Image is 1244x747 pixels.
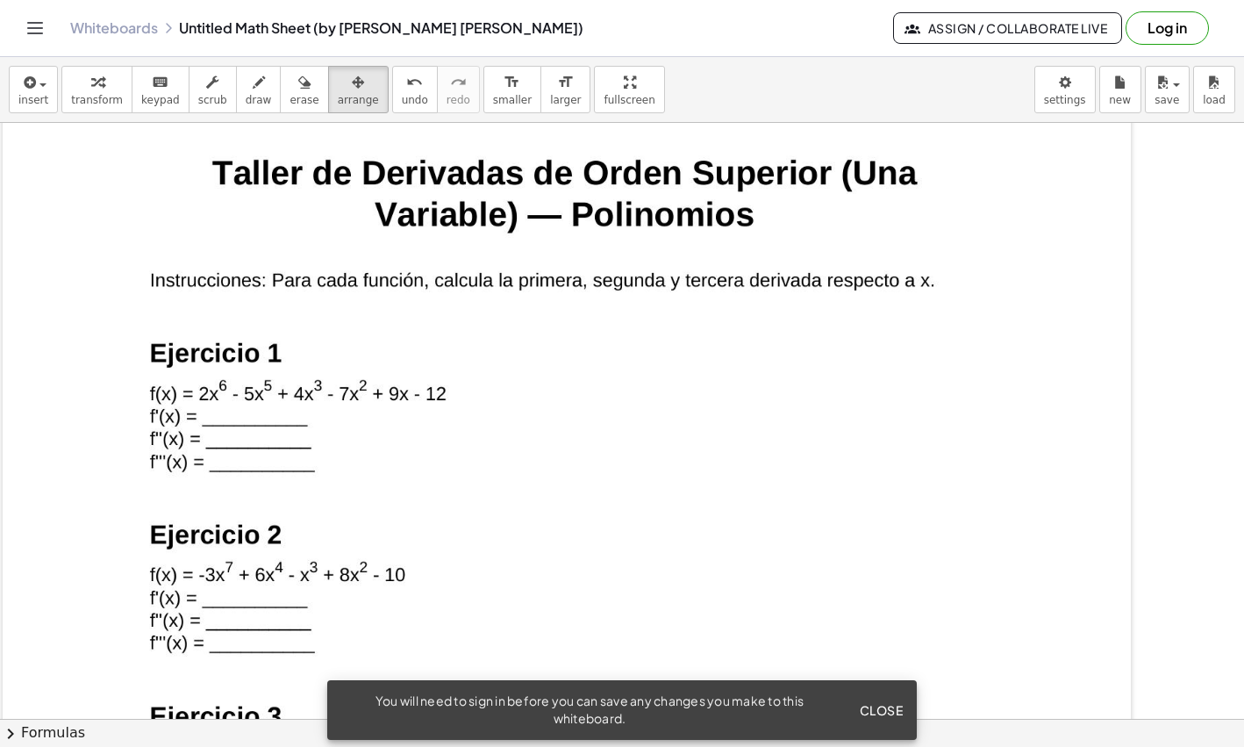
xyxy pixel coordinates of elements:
[402,94,428,106] span: undo
[61,66,132,113] button: transform
[852,694,910,726] button: Close
[1155,94,1179,106] span: save
[392,66,438,113] button: undoundo
[1193,66,1235,113] button: load
[1099,66,1141,113] button: new
[406,72,423,93] i: undo
[557,72,574,93] i: format_size
[1109,94,1131,106] span: new
[246,94,272,106] span: draw
[604,94,654,106] span: fullscreen
[450,72,467,93] i: redo
[71,94,123,106] span: transform
[189,66,237,113] button: scrub
[280,66,328,113] button: erase
[198,94,227,106] span: scrub
[338,94,379,106] span: arrange
[1044,94,1086,106] span: settings
[290,94,318,106] span: erase
[859,702,903,718] span: Close
[908,20,1107,36] span: Assign / Collaborate Live
[152,72,168,93] i: keyboard
[504,72,520,93] i: format_size
[437,66,480,113] button: redoredo
[493,94,532,106] span: smaller
[893,12,1122,44] button: Assign / Collaborate Live
[540,66,590,113] button: format_sizelarger
[236,66,282,113] button: draw
[447,94,470,106] span: redo
[132,66,189,113] button: keyboardkeypad
[483,66,541,113] button: format_sizesmaller
[70,19,158,37] a: Whiteboards
[9,66,58,113] button: insert
[18,94,48,106] span: insert
[21,14,49,42] button: Toggle navigation
[141,94,180,106] span: keypad
[1034,66,1096,113] button: settings
[1145,66,1190,113] button: save
[594,66,664,113] button: fullscreen
[1203,94,1226,106] span: load
[550,94,581,106] span: larger
[341,693,838,728] div: You will need to sign in before you can save any changes you make to this whiteboard.
[1126,11,1209,45] button: Log in
[328,66,389,113] button: arrange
